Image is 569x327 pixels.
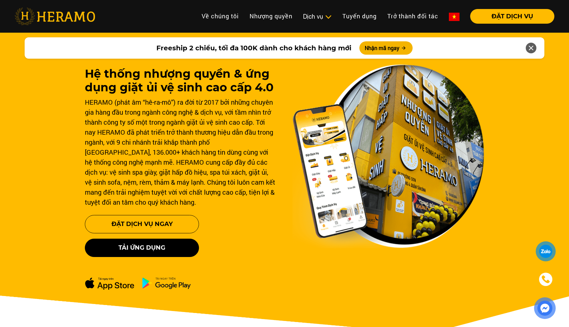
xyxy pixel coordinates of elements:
[85,67,277,94] h1: Hệ thống nhượng quyền & ứng dụng giặt ủi vệ sinh cao cấp 4.0
[537,270,555,288] a: phone-icon
[542,276,549,283] img: phone-icon
[142,277,191,289] img: ch-dowload
[244,9,298,23] a: Nhượng quyền
[465,13,554,19] a: ĐẶT DỊCH VỤ
[470,9,554,24] button: ĐẶT DỊCH VỤ
[359,41,413,55] button: Nhận mã ngay
[325,14,332,20] img: subToggleIcon
[85,239,199,257] button: Tải ứng dụng
[196,9,244,23] a: Về chúng tôi
[85,215,199,233] button: Đặt Dịch Vụ Ngay
[449,13,460,21] img: vn-flag.png
[156,43,351,53] span: Freeship 2 chiều, tối đa 100K dành cho khách hàng mới
[85,97,277,207] div: HERAMO (phát âm “hê-ra-mô”) ra đời từ 2017 bởi những chuyên gia hàng đầu trong ngành công nghệ & ...
[292,64,484,248] img: banner
[303,12,332,21] div: Dịch vụ
[337,9,382,23] a: Tuyển dụng
[15,8,95,25] img: heramo-logo.png
[382,9,444,23] a: Trở thành đối tác
[85,277,134,290] img: apple-dowload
